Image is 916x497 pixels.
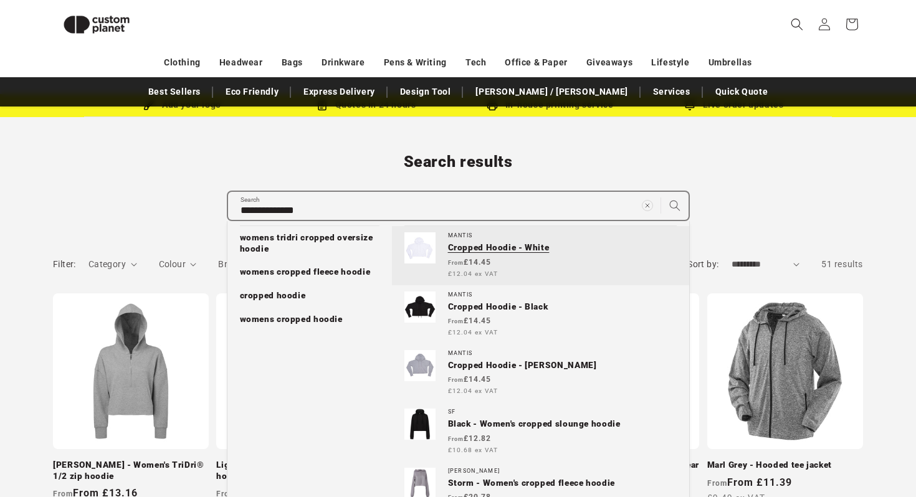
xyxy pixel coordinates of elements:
[448,445,498,455] span: £10.68 ex VAT
[469,81,634,103] a: [PERSON_NAME] / [PERSON_NAME]
[702,362,916,497] iframe: Chat Widget
[448,350,677,357] div: Mantis
[448,409,677,415] div: SF
[159,259,186,269] span: Colour
[448,468,677,475] div: [PERSON_NAME]
[219,52,263,73] a: Headwear
[164,52,201,73] a: Clothing
[53,258,76,271] h2: Filter:
[448,436,464,442] span: From
[404,291,436,323] img: Cropped Hoodie - Black
[448,258,491,267] strong: £14.45
[687,259,718,269] label: Sort by:
[448,232,677,239] div: Mantis
[218,258,254,271] summary: Brand (0 selected)
[586,52,632,73] a: Giveaways
[709,81,775,103] a: Quick Quote
[240,232,373,253] span: womens tridri cropped oversize hoodie
[392,344,689,402] a: MantisCropped Hoodie - [PERSON_NAME] From£14.45 £12.04 ex VAT
[218,259,243,269] span: Brand
[661,192,689,219] button: Search
[227,226,392,260] a: womens tridri cropped oversize hoodie
[53,460,209,481] a: [PERSON_NAME] - Women's TriDri® 1/2 zip hoodie
[216,460,372,481] a: Light Pink - Women's TriDri® 1/2 zip hoodie
[404,409,436,440] img: Women's cropped slounge hoodie
[448,291,677,298] div: Mantis
[448,434,491,443] strong: £12.82
[448,318,464,324] span: From
[227,260,392,284] a: womens cropped fleece hoodie
[448,242,677,253] p: Cropped Hoodie - White
[392,402,689,461] a: SFBlack - Women's cropped slounge hoodie From£12.82 £10.68 ex VAT
[647,81,697,103] a: Services
[282,52,303,73] a: Bags
[448,419,677,430] p: Black - Women's cropped slounge hoodie
[404,350,436,381] img: Cropped Hoodie - Heather Grey Melange
[448,328,498,337] span: £12.04 ex VAT
[448,316,491,325] strong: £14.45
[404,232,436,263] img: Cropped Hoodie - White
[240,314,343,324] span: womens cropped hoodie
[448,386,498,395] span: £12.04 ex VAT
[240,290,306,300] span: cropped hoodie
[88,258,137,271] summary: Category (0 selected)
[219,81,285,103] a: Eco Friendly
[240,267,371,277] span: womens cropped fleece hoodie
[505,52,567,73] a: Office & Paper
[227,284,392,308] a: cropped hoodie
[448,269,498,278] span: £12.04 ex VAT
[240,314,343,325] p: womens cropped hoodie
[88,259,126,269] span: Category
[142,81,207,103] a: Best Sellers
[783,11,811,38] summary: Search
[448,478,677,489] p: Storm - Women's cropped fleece hoodie
[240,232,379,254] p: womens tridri cropped oversize hoodie
[384,52,447,73] a: Pens & Writing
[392,226,689,285] a: MantisCropped Hoodie - White From£14.45 £12.04 ex VAT
[240,290,306,301] p: cropped hoodie
[297,81,381,103] a: Express Delivery
[227,308,392,331] a: womens cropped hoodie
[159,258,197,271] summary: Colour (0 selected)
[708,52,752,73] a: Umbrellas
[448,260,464,266] span: From
[651,52,689,73] a: Lifestyle
[448,377,464,383] span: From
[448,301,677,313] p: Cropped Hoodie - Black
[322,52,365,73] a: Drinkware
[634,192,661,219] button: Clear search term
[53,152,863,172] h1: Search results
[392,285,689,344] a: MantisCropped Hoodie - Black From£14.45 £12.04 ex VAT
[53,5,140,44] img: Custom Planet
[448,360,677,371] p: Cropped Hoodie - [PERSON_NAME]
[821,259,863,269] span: 51 results
[465,52,486,73] a: Tech
[448,375,491,384] strong: £14.45
[394,81,457,103] a: Design Tool
[240,267,371,278] p: womens cropped fleece hoodie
